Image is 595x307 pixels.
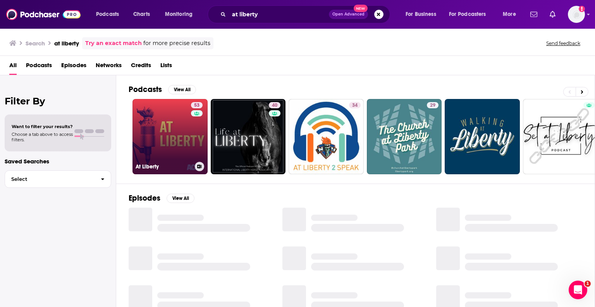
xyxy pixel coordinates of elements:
span: 34 [352,102,358,109]
a: Show notifications dropdown [527,8,540,21]
button: View All [167,194,194,203]
span: 1 [585,281,591,287]
a: Charts [128,8,155,21]
button: Send feedback [544,40,583,47]
button: open menu [160,8,203,21]
img: Podchaser - Follow, Share and Rate Podcasts [6,7,81,22]
span: for more precise results [143,39,210,48]
a: 53At Liberty [132,99,208,174]
h2: Filter By [5,95,111,107]
button: open menu [91,8,129,21]
span: Choose a tab above to access filters. [12,132,73,142]
h2: Episodes [129,193,160,203]
button: Select [5,170,111,188]
input: Search podcasts, credits, & more... [229,8,329,21]
button: View All [168,85,196,94]
button: Show profile menu [568,6,585,23]
a: Try an exact match [85,39,142,48]
button: open menu [497,8,526,21]
a: 34 [349,102,361,108]
a: Networks [96,59,122,75]
a: Credits [131,59,151,75]
svg: Add a profile image [579,6,585,12]
a: 29 [427,102,439,108]
span: More [503,9,516,20]
a: Show notifications dropdown [547,8,559,21]
a: 40 [211,99,286,174]
span: Open Advanced [332,12,365,16]
a: EpisodesView All [129,193,194,203]
h3: Search [26,40,45,47]
a: PodcastsView All [129,85,196,94]
span: Charts [133,9,150,20]
span: New [354,5,368,12]
span: Monitoring [165,9,193,20]
a: Lists [160,59,172,75]
h2: Podcasts [129,85,162,94]
button: open menu [400,8,446,21]
span: For Podcasters [449,9,486,20]
button: open menu [444,8,497,21]
a: 34 [289,99,364,174]
h3: At Liberty [136,163,192,170]
span: Podcasts [96,9,119,20]
a: 29 [367,99,442,174]
span: 29 [430,102,435,109]
a: All [9,59,17,75]
button: Open AdvancedNew [329,10,368,19]
span: 53 [194,102,199,109]
span: Select [5,177,95,182]
p: Saved Searches [5,158,111,165]
a: 40 [269,102,280,108]
span: Want to filter your results? [12,124,73,129]
span: 40 [272,102,277,109]
a: Episodes [61,59,86,75]
img: User Profile [568,6,585,23]
div: Search podcasts, credits, & more... [215,5,397,23]
span: Logged in as aclumedia [568,6,585,23]
h3: at liberty [54,40,79,47]
a: Podcasts [26,59,52,75]
a: 53 [191,102,203,108]
span: For Business [406,9,436,20]
iframe: Intercom live chat [569,281,587,299]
